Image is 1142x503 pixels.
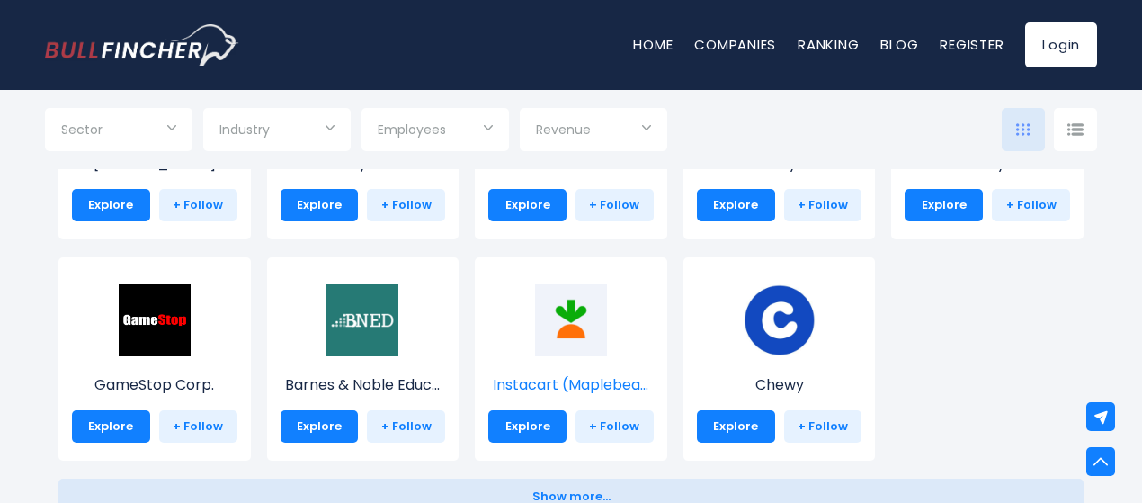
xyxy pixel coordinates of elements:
a: + Follow [992,189,1070,221]
a: Go to homepage [45,24,238,66]
a: Chewy [697,319,862,396]
a: + Follow [784,410,862,443]
a: Barnes & Noble Educ... [281,319,446,396]
p: Barnes & Noble Education [281,374,446,396]
a: + Follow [159,410,237,443]
img: BNED.png [326,284,398,356]
input: Selection [219,115,335,148]
a: Login [1025,22,1097,67]
img: CHWY.jpeg [744,284,816,356]
p: GameStop Corp. [72,374,237,396]
a: + Follow [575,410,654,443]
a: Explore [72,189,150,221]
p: Chewy [697,374,862,396]
input: Selection [61,115,176,148]
img: icon-comp-list-view.svg [1067,123,1084,136]
img: icon-comp-grid.svg [1016,123,1030,136]
a: + Follow [159,189,237,221]
a: Ranking [798,35,859,54]
a: + Follow [575,189,654,221]
span: Employees [378,121,446,138]
a: Companies [694,35,776,54]
a: + Follow [784,189,862,221]
a: GameStop Corp. [72,319,237,396]
a: Home [633,35,673,54]
a: Explore [697,189,775,221]
a: Explore [72,410,150,443]
a: + Follow [367,410,445,443]
a: + Follow [367,189,445,221]
span: Sector [61,121,103,138]
p: Instacart (Maplebear) [488,374,654,396]
a: Explore [905,189,983,221]
a: Explore [488,410,567,443]
a: Explore [281,410,359,443]
input: Selection [378,115,493,148]
a: Instacart (Maplebea... [488,319,654,396]
img: Bullfincher logo [45,24,239,66]
a: Blog [880,35,918,54]
input: Selection [536,115,651,148]
a: Explore [281,189,359,221]
span: Industry [219,121,270,138]
span: Revenue [536,121,591,138]
a: Explore [697,410,775,443]
img: CART.png [535,284,607,356]
a: Register [940,35,1004,54]
a: Explore [488,189,567,221]
img: GME.png [119,284,191,356]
